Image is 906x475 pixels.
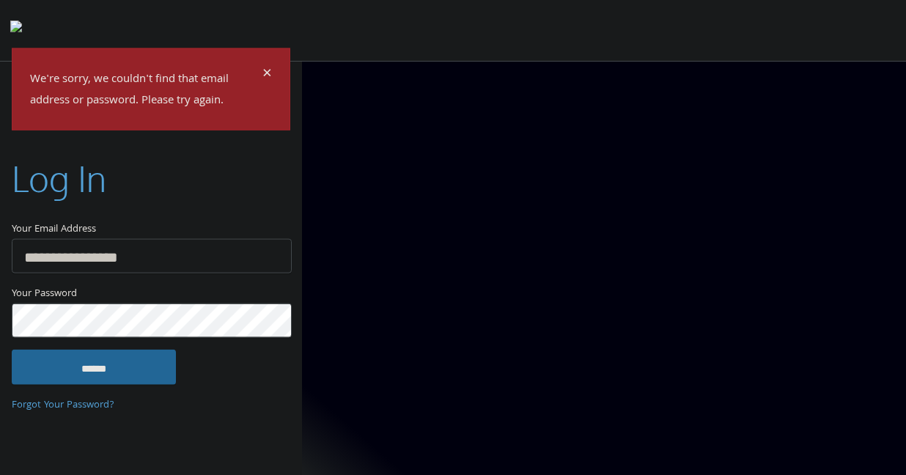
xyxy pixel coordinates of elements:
span: × [262,61,272,89]
label: Your Password [12,284,290,303]
h2: Log In [12,153,106,202]
p: We're sorry, we couldn't find that email address or password. Please try again. [30,70,260,112]
button: Dismiss alert [262,67,272,84]
a: Forgot Your Password? [12,397,114,413]
img: todyl-logo-dark.svg [10,15,22,45]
